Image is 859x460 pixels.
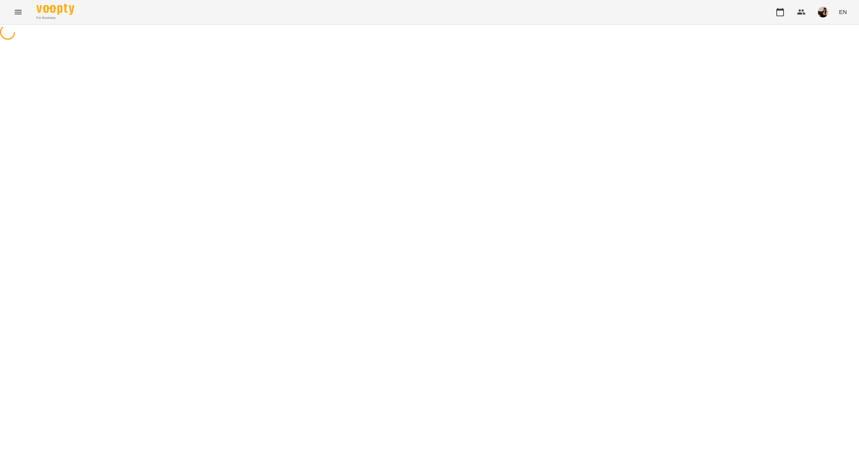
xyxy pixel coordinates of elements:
button: Menu [9,3,27,21]
button: EN [836,5,850,19]
img: Voopty Logo [36,4,74,15]
span: For Business [36,16,74,20]
span: EN [839,8,847,16]
img: f1c8304d7b699b11ef2dd1d838014dff.jpg [818,7,828,17]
